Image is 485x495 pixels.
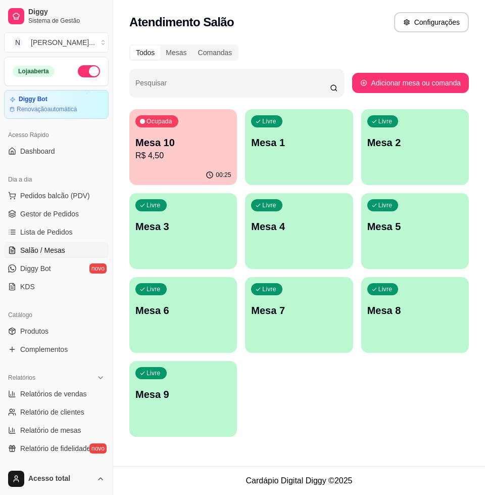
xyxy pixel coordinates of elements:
a: Lista de Pedidos [4,224,109,240]
a: Complementos [4,341,109,357]
button: LivreMesa 7 [245,277,353,353]
button: Alterar Status [78,65,100,77]
p: Livre [262,117,276,125]
a: Relatório de clientes [4,404,109,420]
span: KDS [20,282,35,292]
span: Dashboard [20,146,55,156]
span: Salão / Mesas [20,245,65,255]
div: Mesas [160,46,192,60]
p: Mesa 2 [367,136,463,150]
p: Mesa 10 [135,136,231,150]
div: Catálogo [4,307,109,323]
a: Gestor de Pedidos [4,206,109,222]
p: Mesa 3 [135,219,231,234]
input: Pesquisar [135,82,330,92]
p: Livre [262,285,276,293]
span: Lista de Pedidos [20,227,73,237]
button: Adicionar mesa ou comanda [352,73,469,93]
a: Produtos [4,323,109,339]
button: LivreMesa 5 [361,193,469,269]
button: LivreMesa 8 [361,277,469,353]
button: Select a team [4,32,109,53]
p: Ocupada [147,117,172,125]
div: [PERSON_NAME] ... [31,37,95,48]
span: Produtos [20,326,48,336]
span: Diggy Bot [20,263,51,274]
button: LivreMesa 4 [245,193,353,269]
button: OcupadaMesa 10R$ 4,5000:25 [129,109,237,185]
span: Sistema de Gestão [28,17,105,25]
p: Livre [147,369,161,377]
span: Gestor de Pedidos [20,209,79,219]
p: Livre [378,201,393,209]
article: Renovação automática [17,105,77,113]
span: Diggy [28,8,105,17]
span: Acesso total [28,474,92,483]
div: Todos [130,46,160,60]
article: Diggy Bot [19,96,47,103]
a: Relatório de fidelidadenovo [4,440,109,457]
span: Relatórios [8,374,35,382]
p: Mesa 8 [367,303,463,318]
button: Acesso total [4,467,109,491]
span: N [13,37,23,48]
button: LivreMesa 1 [245,109,353,185]
p: Livre [378,117,393,125]
p: R$ 4,50 [135,150,231,162]
p: 00:25 [216,171,231,179]
a: Salão / Mesas [4,242,109,258]
span: Complementos [20,344,68,354]
p: Mesa 6 [135,303,231,318]
span: Relatório de fidelidade [20,443,90,454]
button: Configurações [394,12,469,32]
button: LivreMesa 6 [129,277,237,353]
p: Livre [378,285,393,293]
div: Comandas [192,46,238,60]
a: Dashboard [4,143,109,159]
span: Relatório de clientes [20,407,84,417]
button: LivreMesa 9 [129,361,237,437]
a: Diggy Botnovo [4,260,109,277]
h2: Atendimento Salão [129,14,234,30]
div: Acesso Rápido [4,127,109,143]
span: Relatório de mesas [20,425,81,435]
div: Loja aberta [13,66,55,77]
p: Mesa 4 [251,219,347,234]
span: Relatórios de vendas [20,389,87,399]
a: Relatório de mesas [4,422,109,438]
p: Mesa 7 [251,303,347,318]
a: DiggySistema de Gestão [4,4,109,28]
footer: Cardápio Digital Diggy © 2025 [113,466,485,495]
p: Livre [262,201,276,209]
span: Pedidos balcão (PDV) [20,191,90,201]
p: Livre [147,285,161,293]
div: Dia a dia [4,171,109,188]
a: Relatórios de vendas [4,386,109,402]
button: LivreMesa 3 [129,193,237,269]
p: Mesa 9 [135,387,231,401]
button: LivreMesa 2 [361,109,469,185]
p: Livre [147,201,161,209]
p: Mesa 5 [367,219,463,234]
a: Diggy BotRenovaçãoautomática [4,90,109,119]
button: Pedidos balcão (PDV) [4,188,109,204]
p: Mesa 1 [251,136,347,150]
a: KDS [4,279,109,295]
